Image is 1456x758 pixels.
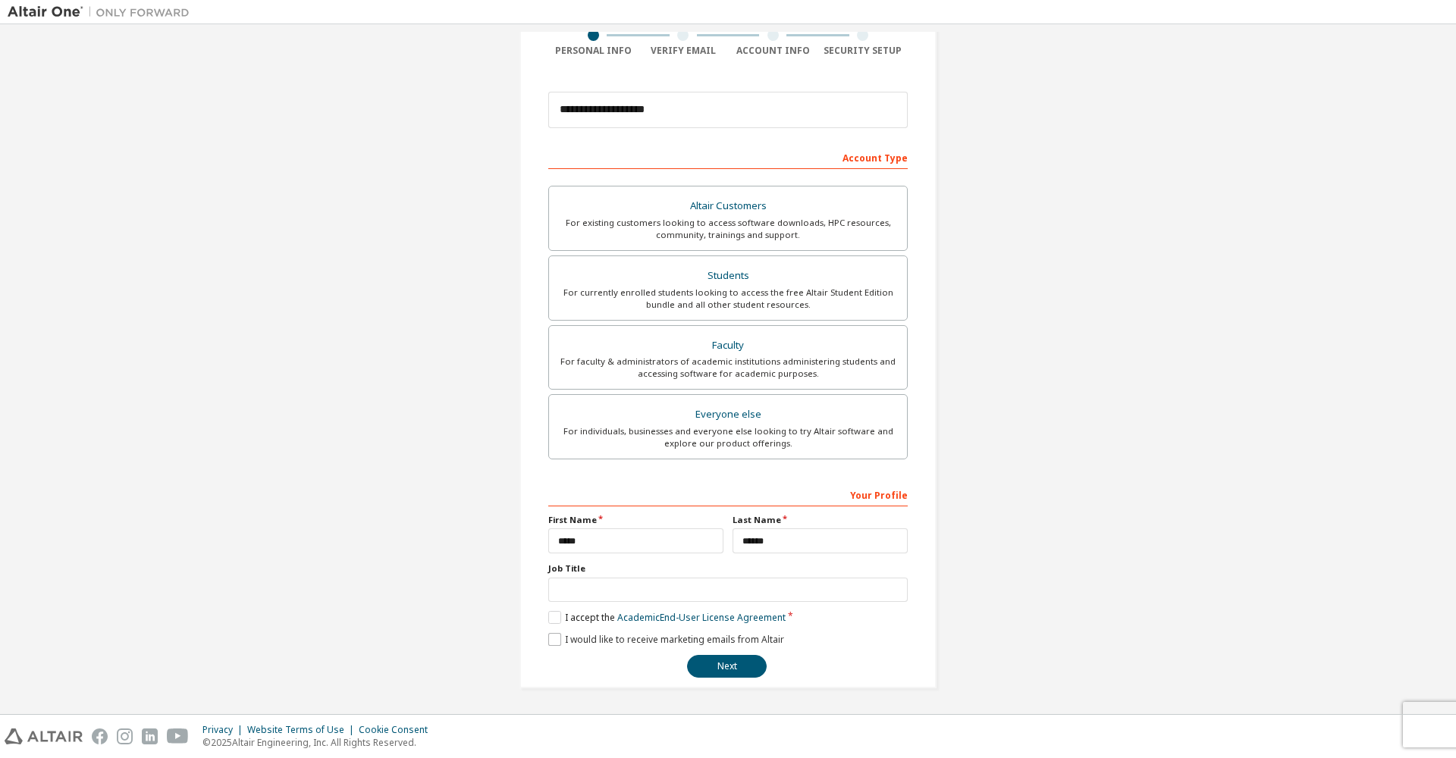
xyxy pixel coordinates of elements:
div: For currently enrolled students looking to access the free Altair Student Edition bundle and all ... [558,287,898,311]
label: Last Name [733,514,908,526]
div: For individuals, businesses and everyone else looking to try Altair software and explore our prod... [558,425,898,449]
img: youtube.svg [167,728,189,744]
a: Academic End-User License Agreement [617,611,786,624]
p: © 2025 Altair Engineering, Inc. All Rights Reserved. [202,736,437,749]
div: Privacy [202,724,247,736]
div: Personal Info [548,45,639,57]
div: Website Terms of Use [247,724,359,736]
div: Cookie Consent [359,724,437,736]
label: Job Title [548,562,908,575]
img: Altair One [8,5,197,20]
img: facebook.svg [92,728,108,744]
div: Everyone else [558,404,898,425]
img: linkedin.svg [142,728,158,744]
div: Security Setup [818,45,908,57]
label: I accept the [548,611,786,624]
img: instagram.svg [117,728,133,744]
div: For faculty & administrators of academic institutions administering students and accessing softwa... [558,356,898,380]
label: First Name [548,514,723,526]
div: Verify Email [639,45,729,57]
button: Next [687,655,767,678]
div: For existing customers looking to access software downloads, HPC resources, community, trainings ... [558,217,898,241]
div: Account Info [728,45,818,57]
div: Account Type [548,145,908,169]
label: I would like to receive marketing emails from Altair [548,633,784,646]
div: Your Profile [548,482,908,506]
div: Altair Customers [558,196,898,217]
img: altair_logo.svg [5,728,83,744]
div: Faculty [558,335,898,356]
div: Students [558,265,898,287]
